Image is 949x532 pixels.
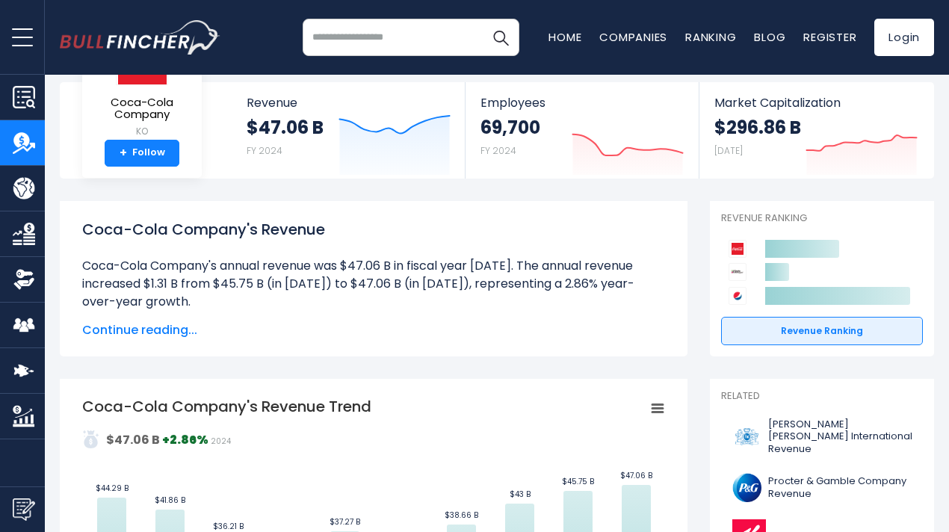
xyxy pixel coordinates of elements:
a: Coca-Cola Company KO [93,34,191,140]
img: bullfincher logo [60,20,220,55]
tspan: Coca-Cola Company's Revenue Trend [82,396,371,417]
small: KO [94,125,190,138]
small: FY 2024 [247,144,282,157]
img: Ownership [13,268,35,291]
span: Continue reading... [82,321,665,339]
span: 2024 [211,436,231,447]
text: $36.21 B [213,521,244,532]
img: PM logo [730,420,764,454]
a: Employees 69,700 FY 2024 [466,82,698,179]
strong: 69,700 [480,116,540,139]
a: Ranking [685,29,736,45]
a: Login [874,19,934,56]
button: Search [482,19,519,56]
li: Coca-Cola Company's annual revenue was $47.06 B in fiscal year [DATE]. The annual revenue increas... [82,257,665,311]
strong: $47.06 B [247,116,324,139]
img: PepsiCo competitors logo [729,287,746,305]
span: Coca-Cola Company [94,96,190,121]
strong: $296.86 B [714,116,801,139]
text: $47.06 B [620,470,652,481]
a: Home [548,29,581,45]
img: Coca-Cola Company competitors logo [729,240,746,258]
text: $45.75 B [562,476,594,487]
span: Market Capitalization [714,96,918,110]
span: Employees [480,96,683,110]
strong: + [120,146,127,160]
small: [DATE] [714,144,743,157]
img: addasd [82,430,100,448]
p: Related [721,390,923,403]
text: $38.66 B [445,510,478,521]
a: Market Capitalization $296.86 B [DATE] [699,82,933,179]
strong: +2.86% [162,431,208,448]
text: $44.29 B [96,483,129,494]
a: Revenue $47.06 B FY 2024 [232,82,466,179]
span: Revenue [247,96,451,110]
a: Procter & Gamble Company Revenue [721,467,923,508]
img: PG logo [730,471,764,504]
strong: $47.06 B [106,431,160,448]
a: +Follow [105,140,179,167]
a: Blog [754,29,785,45]
p: Revenue Ranking [721,212,923,225]
text: $41.86 B [155,495,185,506]
a: Companies [599,29,667,45]
text: $37.27 B [330,516,360,528]
small: FY 2024 [480,144,516,157]
h1: Coca-Cola Company's Revenue [82,218,665,241]
img: Keurig Dr Pepper competitors logo [729,263,746,281]
text: $43 B [510,489,531,500]
a: Go to homepage [60,20,220,55]
a: [PERSON_NAME] [PERSON_NAME] International Revenue [721,415,923,460]
a: Register [803,29,856,45]
a: Revenue Ranking [721,317,923,345]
